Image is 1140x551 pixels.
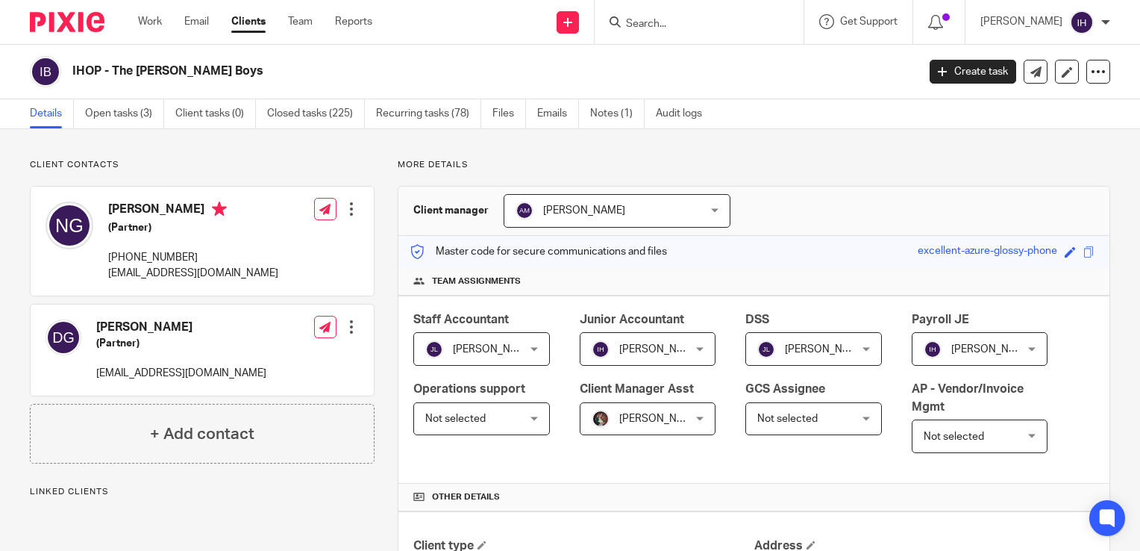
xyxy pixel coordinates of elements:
p: Linked clients [30,486,375,498]
span: AP - Vendor/Invoice Mgmt [912,383,1024,412]
p: Master code for secure communications and files [410,244,667,259]
img: svg%3E [425,340,443,358]
span: DSS [745,314,769,326]
img: Pixie [30,12,104,32]
span: Payroll JE [912,314,969,326]
span: Not selected [924,432,984,442]
span: Junior Accountant [580,314,684,326]
span: [PERSON_NAME] [619,414,701,424]
p: More details [398,159,1110,171]
span: [PERSON_NAME] [951,344,1033,355]
p: [PHONE_NUMBER] [108,250,278,265]
p: Client contacts [30,159,375,171]
h4: [PERSON_NAME] [108,202,278,220]
a: Clients [231,14,266,29]
a: Emails [537,99,579,128]
a: Recurring tasks (78) [376,99,481,128]
h3: Client manager [413,203,489,218]
span: Not selected [425,414,486,424]
p: [EMAIL_ADDRESS][DOMAIN_NAME] [108,266,278,281]
span: Operations support [413,383,525,395]
a: Reports [335,14,372,29]
img: svg%3E [46,320,81,355]
span: Not selected [757,414,818,424]
span: GCS Assignee [745,383,825,395]
img: svg%3E [757,340,775,358]
span: [PERSON_NAME] [453,344,535,355]
h5: (Partner) [96,336,266,351]
span: Get Support [840,16,898,27]
img: svg%3E [1070,10,1094,34]
a: Audit logs [656,99,713,128]
span: Staff Accountant [413,314,509,326]
h4: + Add contact [150,423,254,446]
a: Notes (1) [590,99,645,128]
h2: IHOP - The [PERSON_NAME] Boys [72,63,740,79]
img: svg%3E [592,340,610,358]
span: Team assignments [432,275,521,287]
img: svg%3E [924,340,942,358]
a: Files [492,99,526,128]
i: Primary [212,202,227,217]
a: Work [138,14,162,29]
p: [PERSON_NAME] [980,14,1062,29]
h5: (Partner) [108,220,278,235]
span: Other details [432,491,500,503]
span: [PERSON_NAME] [785,344,867,355]
img: svg%3E [516,202,533,220]
a: Closed tasks (225) [267,99,365,128]
span: [PERSON_NAME] [619,344,701,355]
a: Team [288,14,313,29]
a: Open tasks (3) [85,99,164,128]
p: [EMAIL_ADDRESS][DOMAIN_NAME] [96,366,266,381]
div: excellent-azure-glossy-phone [918,243,1057,261]
input: Search [624,18,759,31]
a: Create task [930,60,1016,84]
a: Details [30,99,74,128]
h4: [PERSON_NAME] [96,320,266,335]
img: Profile%20picture%20JUS.JPG [592,410,610,428]
span: [PERSON_NAME] [543,205,625,216]
span: Client Manager Asst [580,383,694,395]
img: svg%3E [46,202,93,249]
a: Email [184,14,209,29]
img: svg%3E [30,56,61,87]
a: Client tasks (0) [175,99,256,128]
